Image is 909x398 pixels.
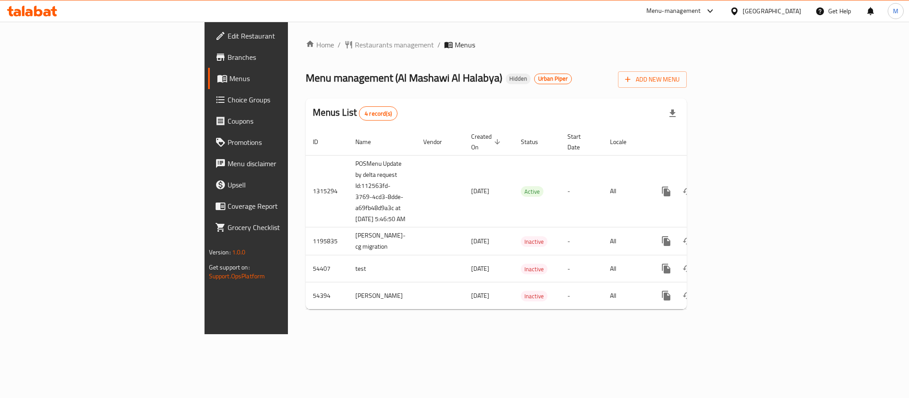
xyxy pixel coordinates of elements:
[208,25,356,47] a: Edit Restaurant
[656,285,677,306] button: more
[228,116,349,126] span: Coupons
[521,264,547,274] span: Inactive
[656,230,677,252] button: more
[677,181,698,202] button: Change Status
[228,52,349,62] span: Branches
[306,129,748,310] table: enhanced table
[344,39,434,50] a: Restaurants management
[348,227,416,255] td: [PERSON_NAME]-cg migration
[228,179,349,190] span: Upsell
[625,74,680,85] span: Add New Menu
[208,195,356,217] a: Coverage Report
[567,131,592,152] span: Start Date
[656,258,677,279] button: more
[355,39,434,50] span: Restaurants management
[893,6,898,16] span: M
[228,31,349,41] span: Edit Restaurant
[603,227,649,255] td: All
[355,137,382,147] span: Name
[209,246,231,258] span: Version:
[306,39,687,50] nav: breadcrumb
[348,255,416,282] td: test
[208,153,356,174] a: Menu disclaimer
[662,103,683,124] div: Export file
[471,235,489,247] span: [DATE]
[603,155,649,227] td: All
[471,290,489,301] span: [DATE]
[228,137,349,148] span: Promotions
[437,39,441,50] li: /
[521,186,543,197] div: Active
[560,227,603,255] td: -
[208,217,356,238] a: Grocery Checklist
[359,109,397,118] span: 4 record(s)
[471,185,489,197] span: [DATE]
[560,255,603,282] td: -
[603,282,649,309] td: All
[521,291,547,301] span: Inactive
[359,106,397,121] div: Total records count
[208,174,356,195] a: Upsell
[535,75,571,82] span: Urban Piper
[521,236,547,247] div: Inactive
[208,47,356,68] a: Branches
[229,73,349,84] span: Menus
[455,39,475,50] span: Menus
[646,6,701,16] div: Menu-management
[209,261,250,273] span: Get support on:
[228,158,349,169] span: Menu disclaimer
[313,137,330,147] span: ID
[560,155,603,227] td: -
[306,68,502,88] span: Menu management ( Al Mashawi Al Halabya )
[521,237,547,247] span: Inactive
[208,68,356,89] a: Menus
[228,94,349,105] span: Choice Groups
[610,137,638,147] span: Locale
[348,282,416,309] td: [PERSON_NAME]
[228,222,349,233] span: Grocery Checklist
[471,131,503,152] span: Created On
[743,6,801,16] div: [GEOGRAPHIC_DATA]
[208,132,356,153] a: Promotions
[313,106,397,121] h2: Menus List
[208,110,356,132] a: Coupons
[471,263,489,274] span: [DATE]
[208,89,356,110] a: Choice Groups
[603,255,649,282] td: All
[423,137,453,147] span: Vendor
[506,74,531,84] div: Hidden
[521,187,543,197] span: Active
[348,155,416,227] td: POSMenu Update by delta request Id:112563fd-3769-4cd3-8dde-a69fb48d9a3c at [DATE] 5:46:50 AM
[656,181,677,202] button: more
[232,246,246,258] span: 1.0.0
[209,270,265,282] a: Support.OpsPlatform
[649,129,748,156] th: Actions
[506,75,531,82] span: Hidden
[677,285,698,306] button: Change Status
[560,282,603,309] td: -
[521,137,550,147] span: Status
[228,201,349,211] span: Coverage Report
[618,71,687,88] button: Add New Menu
[677,258,698,279] button: Change Status
[677,230,698,252] button: Change Status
